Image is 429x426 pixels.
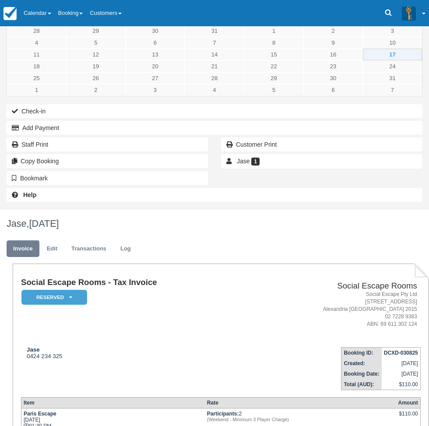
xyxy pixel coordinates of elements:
[27,346,40,353] strong: Jase
[185,60,244,72] a: 21
[244,84,304,96] a: 5
[303,37,363,49] a: 9
[382,369,421,379] td: [DATE]
[7,218,422,229] h1: Jase,
[244,72,304,84] a: 29
[7,137,208,151] a: Staff Print
[29,218,59,229] span: [DATE]
[66,37,126,49] a: 5
[126,25,185,37] a: 30
[7,49,66,60] a: 11
[237,158,250,165] span: Jase
[396,398,420,408] th: Amount
[363,25,422,37] a: 3
[24,411,56,417] strong: Paris Escape
[4,7,17,20] img: checkfront-main-nav-mini-logo.png
[7,188,422,202] a: Help
[7,84,66,96] a: 1
[402,6,416,20] img: A3
[126,84,185,96] a: 3
[114,240,137,257] a: Log
[303,60,363,72] a: 23
[21,346,250,359] div: 0424 234 325
[363,60,422,72] a: 24
[221,154,422,168] a: Jase 1
[207,411,239,417] strong: Participants
[303,49,363,60] a: 16
[303,84,363,96] a: 6
[126,37,185,49] a: 6
[384,350,418,356] strong: DCXD-030825
[303,25,363,37] a: 2
[363,72,422,84] a: 31
[7,60,66,72] a: 18
[207,417,394,422] em: (Weekend - Minimum 3 Player Charge)
[65,240,113,257] a: Transactions
[185,72,244,84] a: 28
[66,72,126,84] a: 26
[7,154,208,168] button: Copy Booking
[126,60,185,72] a: 20
[66,60,126,72] a: 19
[7,171,208,185] button: Bookmark
[363,84,422,96] a: 7
[254,291,417,328] address: Social Escape Pty Ltd [STREET_ADDRESS] Alexandria [GEOGRAPHIC_DATA] 2015 02 7228 9363 ABN: 69 611...
[66,49,126,60] a: 12
[21,290,87,305] em: Reserved
[66,84,126,96] a: 2
[7,240,39,257] a: Invoice
[66,25,126,37] a: 29
[341,379,382,390] th: Total (AUD):
[382,358,421,369] td: [DATE]
[221,137,422,151] a: Customer Print
[185,84,244,96] a: 4
[244,25,304,37] a: 1
[7,121,422,135] button: Add Payment
[21,289,84,306] a: Reserved
[244,60,304,72] a: 22
[23,191,36,198] b: Help
[363,49,422,60] a: 17
[40,240,64,257] a: Edit
[185,25,244,37] a: 31
[341,348,382,359] th: Booking ID:
[21,278,250,287] h1: Social Escape Rooms - Tax Invoice
[244,49,304,60] a: 15
[126,72,185,84] a: 27
[363,37,422,49] a: 10
[398,411,418,424] div: $110.00
[382,379,421,390] td: $110.00
[7,25,66,37] a: 28
[7,72,66,84] a: 25
[185,49,244,60] a: 14
[126,49,185,60] a: 13
[21,398,204,408] th: Item
[303,72,363,84] a: 30
[341,369,382,379] th: Booking Date:
[244,37,304,49] a: 8
[7,37,66,49] a: 4
[251,158,260,165] span: 1
[185,37,244,49] a: 7
[254,282,417,291] h2: Social Escape Rooms
[205,398,396,408] th: Rate
[7,104,422,118] button: Check-in
[341,358,382,369] th: Created:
